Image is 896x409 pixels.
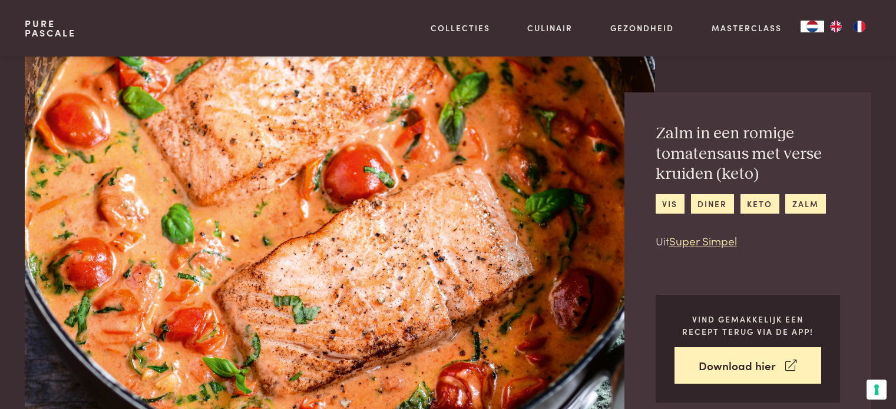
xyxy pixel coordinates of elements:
a: PurePascale [25,19,76,38]
a: zalm [785,194,825,214]
a: diner [691,194,734,214]
ul: Language list [824,21,871,32]
button: Uw voorkeuren voor toestemming voor trackingtechnologieën [867,380,887,400]
a: FR [848,21,871,32]
a: Download hier [675,347,821,384]
a: vis [656,194,685,214]
a: keto [740,194,779,214]
a: Gezondheid [610,22,674,34]
a: Super Simpel [669,232,737,248]
a: NL [801,21,824,32]
h2: Zalm in een romige tomatensaus met verse kruiden (keto) [656,124,840,185]
div: Language [801,21,824,32]
aside: Language selected: Nederlands [801,21,871,32]
a: EN [824,21,848,32]
a: Masterclass [712,22,782,34]
a: Collecties [431,22,490,34]
a: Culinair [527,22,573,34]
p: Vind gemakkelijk een recept terug via de app! [675,313,821,337]
p: Uit [656,232,840,250]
